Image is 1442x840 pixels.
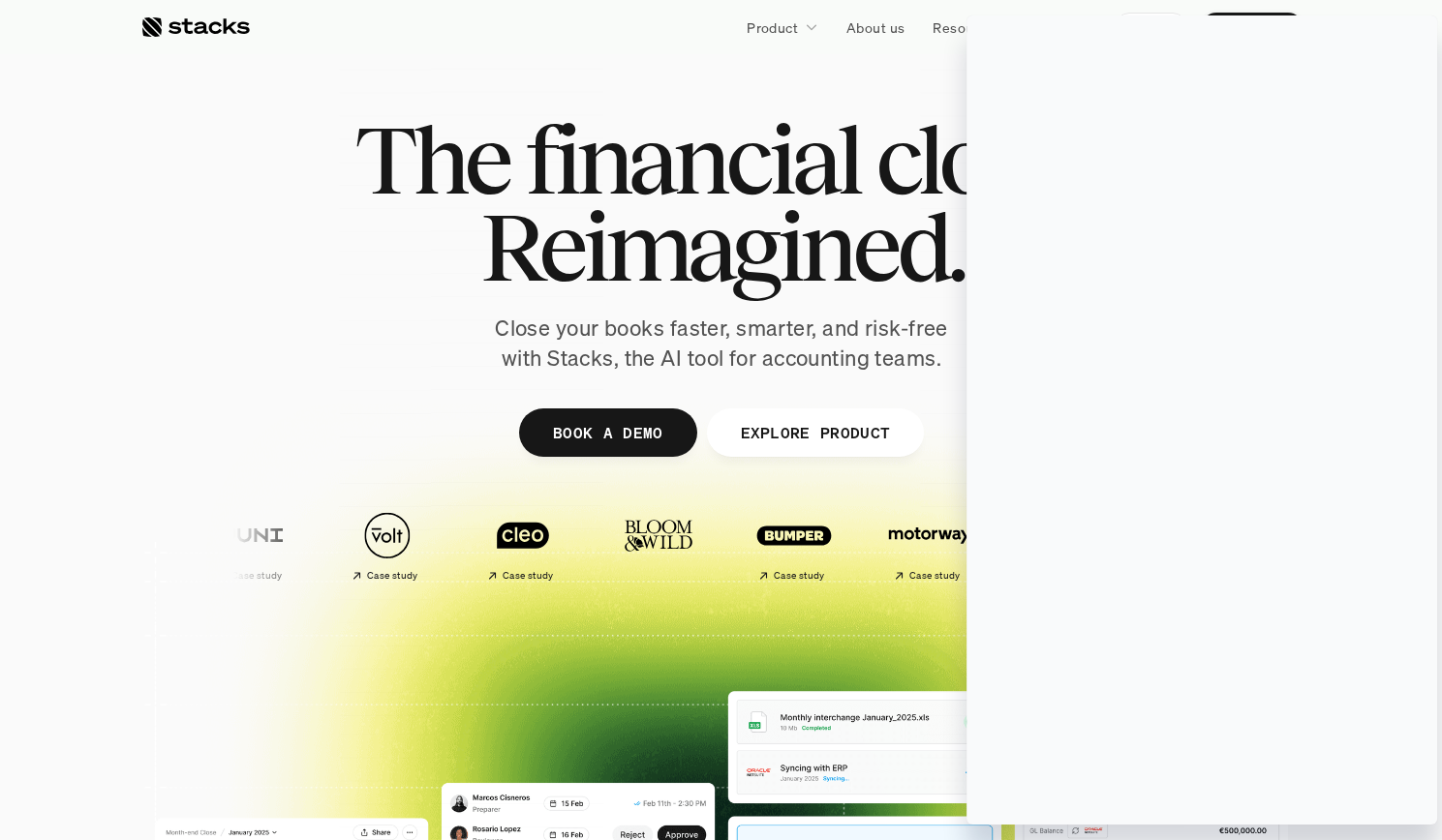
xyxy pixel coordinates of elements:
h2: Case study [908,570,960,582]
a: BOOK A DEMO [1202,13,1303,42]
span: The [354,116,508,203]
p: EXPLORE PRODUCT [740,418,890,446]
span: close. [875,116,1089,203]
a: BOOK A DEMO [518,408,696,457]
h2: Case study [366,570,417,582]
a: EXPLORE PRODUCT [706,408,924,457]
a: About us [835,10,916,45]
a: Case study [867,501,993,589]
h2: Case study [773,570,824,582]
a: Resources [921,10,1013,45]
p: Close your books faster, smarter, and risk-free with Stacks, the AI tool for accounting teams. [479,314,964,374]
h2: Case study [230,570,282,582]
a: Careers [1018,10,1091,45]
span: Reimagined. [479,203,963,290]
p: About us [846,17,905,38]
p: Product [747,17,798,38]
a: Case study [189,501,315,589]
a: Case study [324,501,450,589]
h2: Case study [502,570,553,582]
a: SIGN IN [1115,13,1187,42]
p: Resources [933,17,1001,38]
a: Case study [731,501,857,589]
p: BOOK A DEMO [552,418,662,446]
a: Case study [460,501,586,589]
span: financial [525,116,859,203]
